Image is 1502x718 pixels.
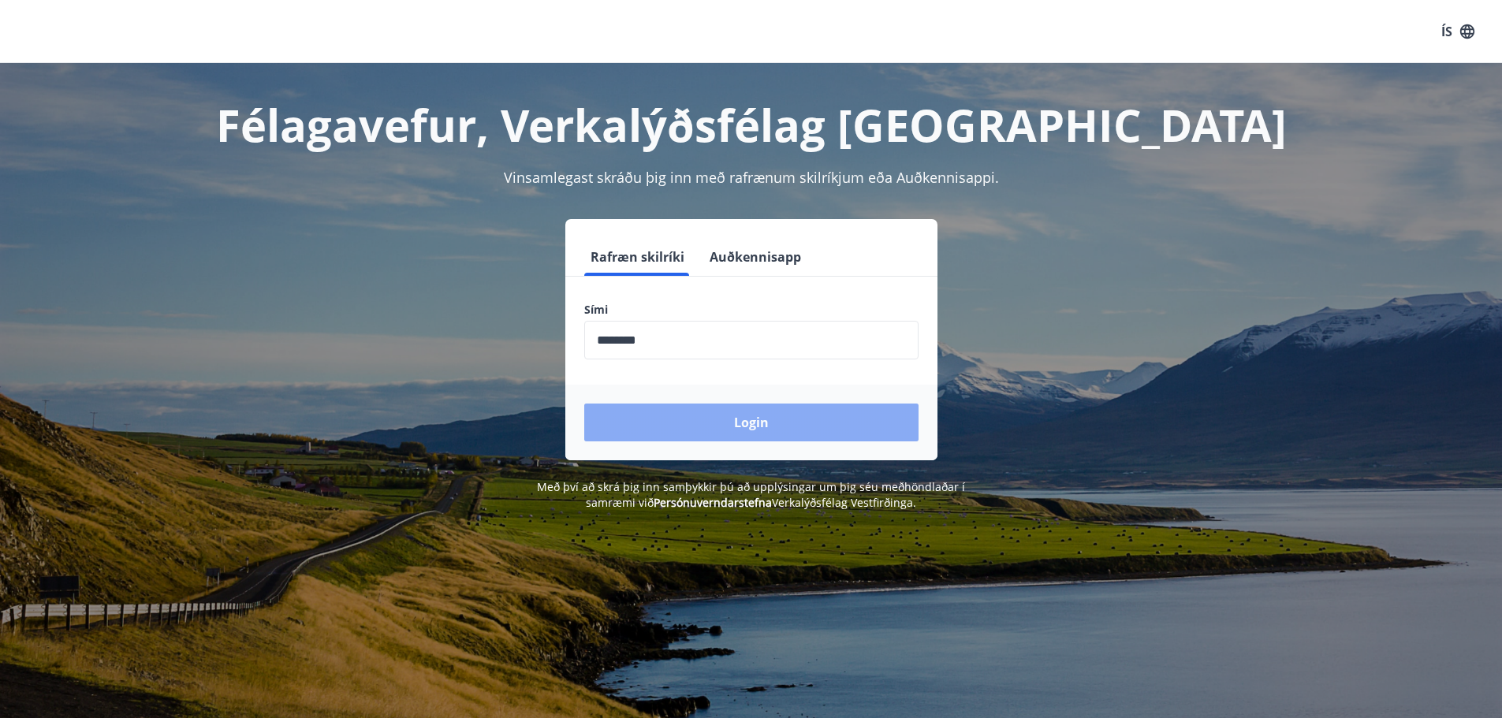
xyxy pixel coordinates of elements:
button: ÍS [1433,17,1483,46]
label: Sími [584,302,919,318]
button: Rafræn skilríki [584,238,691,276]
span: Með því að skrá þig inn samþykkir þú að upplýsingar um þig séu meðhöndlaðar í samræmi við Verkalý... [537,479,965,510]
h1: Félagavefur, Verkalýðsfélag [GEOGRAPHIC_DATA] [203,95,1300,154]
span: Vinsamlegast skráðu þig inn með rafrænum skilríkjum eða Auðkennisappi. [504,168,999,187]
a: Persónuverndarstefna [654,495,772,510]
button: Auðkennisapp [703,238,807,276]
button: Login [584,404,919,441]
